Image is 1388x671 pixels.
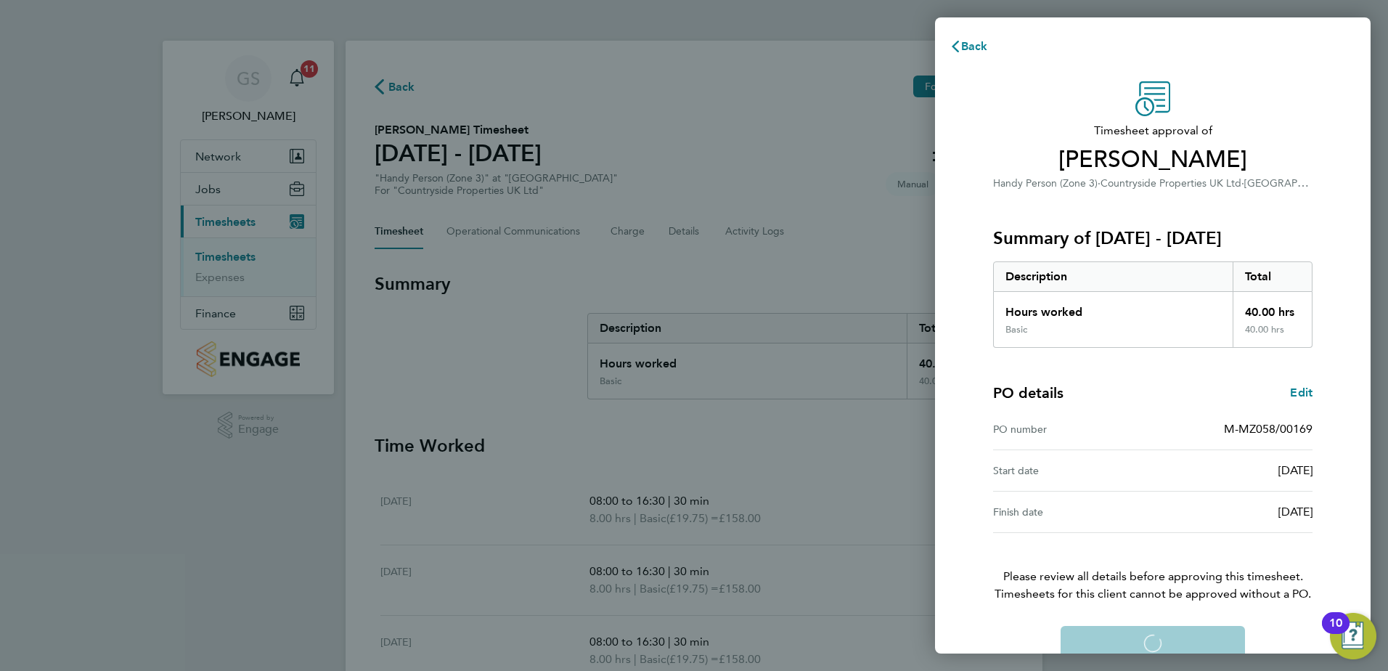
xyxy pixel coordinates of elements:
[1290,386,1313,399] span: Edit
[1233,324,1313,347] div: 40.00 hrs
[993,383,1064,403] h4: PO details
[993,462,1153,479] div: Start date
[1101,177,1241,190] span: Countryside Properties UK Ltd
[935,32,1003,61] button: Back
[993,122,1313,139] span: Timesheet approval of
[1290,384,1313,402] a: Edit
[1233,262,1313,291] div: Total
[993,420,1153,438] div: PO number
[1098,177,1101,190] span: ·
[994,262,1233,291] div: Description
[1329,623,1342,642] div: 10
[1005,324,1027,335] div: Basic
[993,503,1153,521] div: Finish date
[994,292,1233,324] div: Hours worked
[993,227,1313,250] h3: Summary of [DATE] - [DATE]
[1233,292,1313,324] div: 40.00 hrs
[976,585,1330,603] span: Timesheets for this client cannot be approved without a PO.
[993,145,1313,174] span: [PERSON_NAME]
[1244,176,1348,190] span: [GEOGRAPHIC_DATA]
[1153,462,1313,479] div: [DATE]
[1330,613,1376,659] button: Open Resource Center, 10 new notifications
[961,39,988,53] span: Back
[993,177,1098,190] span: Handy Person (Zone 3)
[1224,422,1313,436] span: M-MZ058/00169
[993,261,1313,348] div: Summary of 22 - 28 Sep 2025
[1153,503,1313,521] div: [DATE]
[976,533,1330,603] p: Please review all details before approving this timesheet.
[1241,177,1244,190] span: ·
